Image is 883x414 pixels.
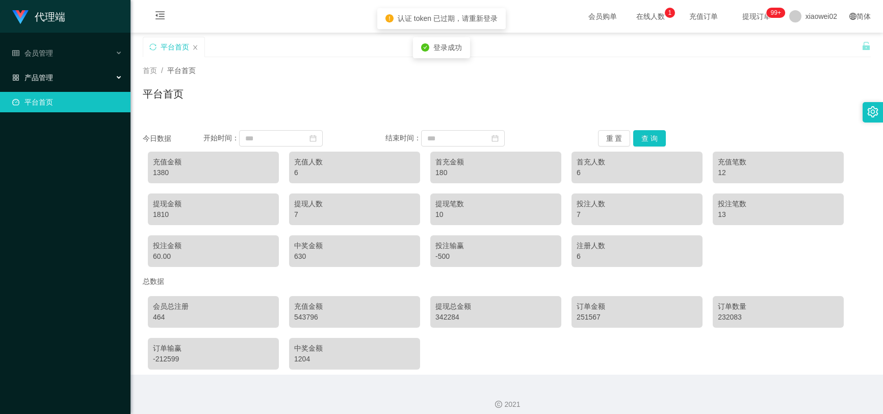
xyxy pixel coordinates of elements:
[12,12,65,20] a: 代理端
[153,209,274,220] div: 1810
[12,49,53,57] span: 会员管理
[385,134,421,142] span: 结束时间：
[665,8,675,18] sup: 1
[294,312,415,323] div: 543796
[495,401,502,408] i: 图标: copyright
[633,130,666,147] button: 查 询
[862,41,871,51] i: 图标: unlock
[684,13,723,20] span: 充值订单
[577,301,697,312] div: 订单金额
[577,240,697,251] div: 注册人数
[849,13,856,20] i: 图标: global
[149,43,157,51] i: 图标: sync
[294,209,415,220] div: 7
[577,312,697,323] div: 251567
[153,312,274,323] div: 464
[143,133,203,144] div: 今日数据
[161,37,189,57] div: 平台首页
[12,10,29,25] img: logo.9652507e.png
[309,135,317,142] i: 图标: calendar
[718,199,839,209] div: 投注笔数
[203,134,239,142] span: 开始时间：
[435,301,556,312] div: 提现总金额
[294,343,415,354] div: 中奖金额
[35,1,65,33] h1: 代理端
[435,312,556,323] div: 342284
[143,86,184,102] h1: 平台首页
[153,240,274,251] div: 投注金额
[143,272,871,291] div: 总数据
[139,399,875,410] div: 2021
[12,92,122,112] a: 图标: dashboard平台首页
[718,209,839,220] div: 13
[577,209,697,220] div: 7
[385,14,394,22] i: icon: exclamation-circle
[668,8,671,18] p: 1
[421,43,429,52] i: icon: check-circle
[294,301,415,312] div: 充值金额
[143,66,157,75] span: 首页
[435,157,556,167] div: 首充金额
[435,240,556,251] div: 投注输赢
[718,301,839,312] div: 订单数量
[153,199,274,209] div: 提现金额
[161,66,163,75] span: /
[153,251,274,262] div: 60.00
[718,157,839,167] div: 充值笔数
[153,354,274,364] div: -212599
[294,354,415,364] div: 1204
[12,74,19,81] i: 图标: appstore-o
[153,167,274,178] div: 1380
[435,209,556,220] div: 10
[153,157,274,167] div: 充值金额
[435,251,556,262] div: -500
[435,167,556,178] div: 180
[167,66,196,75] span: 平台首页
[294,199,415,209] div: 提现人数
[718,312,839,323] div: 232083
[577,251,697,262] div: 6
[433,43,462,52] span: 登录成功
[294,240,415,251] div: 中奖金额
[718,167,839,178] div: 12
[598,130,631,147] button: 重 置
[577,157,697,167] div: 首充人数
[631,13,670,20] span: 在线人数
[398,14,498,22] span: 认证 token 已过期，请重新登录
[294,251,415,262] div: 630
[767,8,785,18] sup: 1207
[294,157,415,167] div: 充值人数
[867,106,878,117] i: 图标: setting
[192,44,198,51] i: 图标: close
[143,1,177,33] i: 图标: menu-fold
[12,50,19,57] i: 图标: table
[577,167,697,178] div: 6
[294,167,415,178] div: 6
[153,343,274,354] div: 订单输赢
[577,199,697,209] div: 投注人数
[737,13,776,20] span: 提现订单
[435,199,556,209] div: 提现笔数
[12,74,53,82] span: 产品管理
[153,301,274,312] div: 会员总注册
[491,135,499,142] i: 图标: calendar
